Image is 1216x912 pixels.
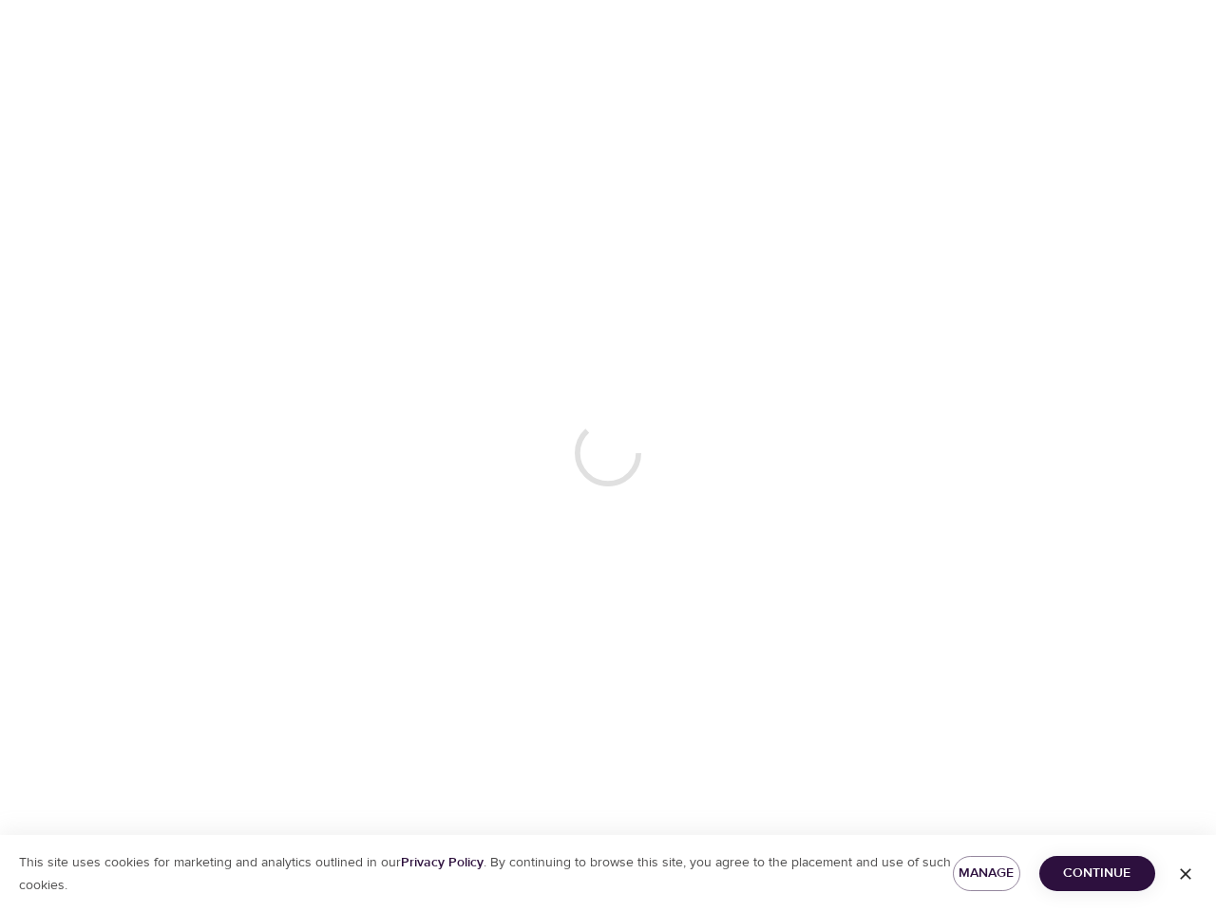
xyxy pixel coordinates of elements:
[1054,862,1140,885] span: Continue
[968,862,1005,885] span: Manage
[401,854,484,871] a: Privacy Policy
[953,856,1020,891] button: Manage
[1039,856,1155,891] button: Continue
